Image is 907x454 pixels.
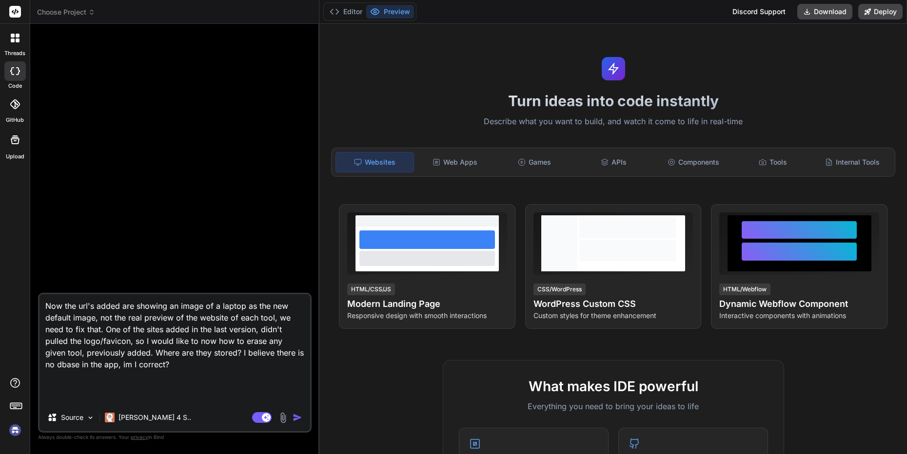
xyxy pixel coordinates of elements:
[277,412,289,423] img: attachment
[347,297,507,311] h4: Modern Landing Page
[533,284,586,295] div: CSS/WordPress
[719,297,879,311] h4: Dynamic Webflow Component
[495,152,573,172] div: Games
[326,5,366,19] button: Editor
[38,433,312,442] p: Always double-check its answers. Your in Bind
[858,4,903,19] button: Deploy
[105,413,115,422] img: Claude 4 Sonnet
[7,422,23,438] img: signin
[325,92,901,110] h1: Turn ideas into code instantly
[734,152,811,172] div: Tools
[719,284,770,295] div: HTML/Webflow
[366,5,414,19] button: Preview
[86,414,95,422] img: Pick Models
[4,49,25,57] label: threads
[6,152,24,161] label: Upload
[6,116,24,124] label: GitHub
[654,152,732,172] div: Components
[533,297,693,311] h4: WordPress Custom CSS
[61,413,83,422] p: Source
[719,311,879,321] p: Interactive components with animations
[459,400,768,412] p: Everything you need to bring your ideas to life
[293,413,302,422] img: icon
[131,434,148,440] span: privacy
[416,152,493,172] div: Web Apps
[39,294,310,404] textarea: Now the url's added are showing an image of a laptop as the new default image, not the real previ...
[347,284,395,295] div: HTML/CSS/JS
[813,152,891,172] div: Internal Tools
[8,82,22,90] label: code
[459,376,768,397] h2: What makes IDE powerful
[533,311,693,321] p: Custom styles for theme enhancement
[335,152,414,172] div: Websites
[727,4,791,19] div: Discord Support
[37,7,95,17] span: Choose Project
[347,311,507,321] p: Responsive design with smooth interactions
[575,152,652,172] div: APIs
[797,4,852,19] button: Download
[325,115,901,128] p: Describe what you want to build, and watch it come to life in real-time
[118,413,191,422] p: [PERSON_NAME] 4 S..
